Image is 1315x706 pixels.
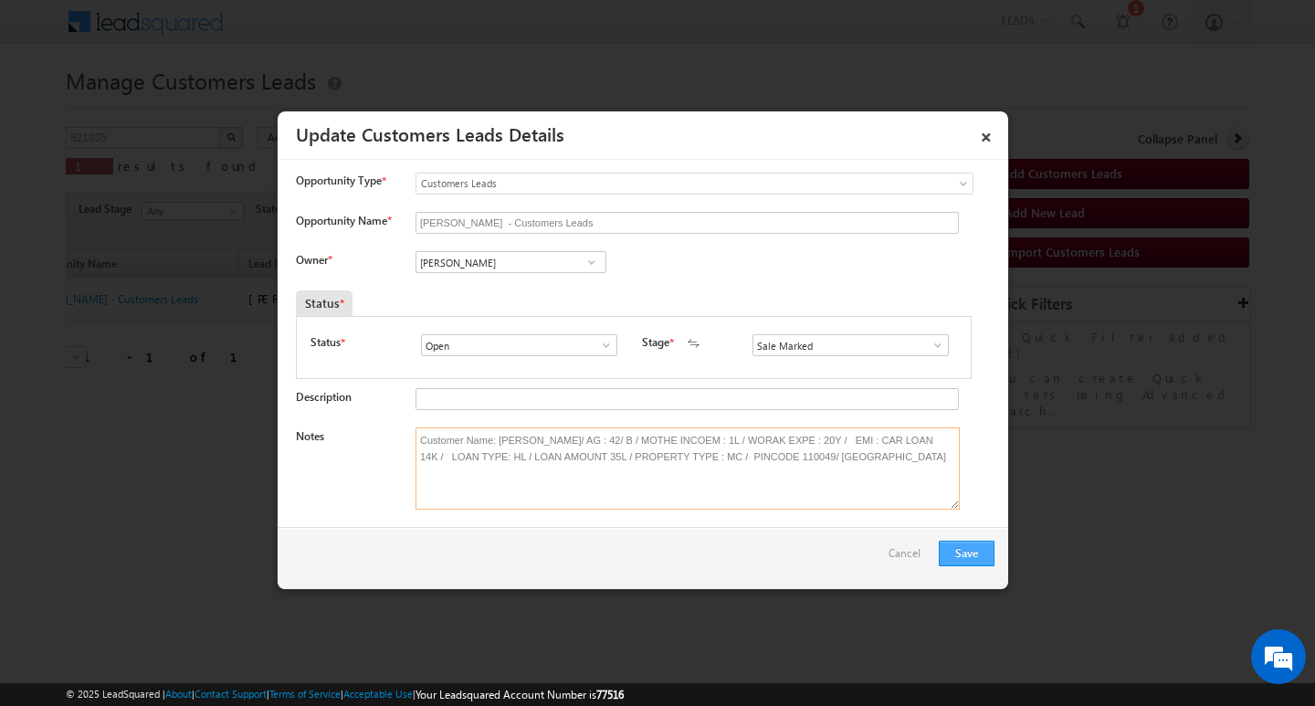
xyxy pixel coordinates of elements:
[310,334,341,351] label: Status
[296,253,331,267] label: Owner
[296,390,352,404] label: Description
[921,336,944,354] a: Show All Items
[31,96,77,120] img: d_60004797649_company_0_60004797649
[971,118,1002,150] a: ×
[296,214,391,227] label: Opportunity Name
[416,251,606,273] input: Type to Search
[642,334,669,351] label: Stage
[296,121,564,146] a: Update Customers Leads Details
[195,688,267,700] a: Contact Support
[416,175,899,192] span: Customers Leads
[95,96,307,120] div: Chat with us now
[421,334,617,356] input: Type to Search
[66,686,624,703] span: © 2025 LeadSquared | | | | |
[939,541,994,566] button: Save
[752,334,949,356] input: Type to Search
[590,336,613,354] a: Show All Items
[248,563,331,587] em: Start Chat
[296,290,352,316] div: Status
[580,253,603,271] a: Show All Items
[416,173,973,195] a: Customers Leads
[296,173,382,189] span: Opportunity Type
[165,688,192,700] a: About
[596,688,624,701] span: 77516
[416,688,624,701] span: Your Leadsquared Account Number is
[300,9,343,53] div: Minimize live chat window
[269,688,341,700] a: Terms of Service
[343,688,413,700] a: Acceptable Use
[24,169,333,547] textarea: Type your message and hit 'Enter'
[889,541,930,575] a: Cancel
[296,429,324,443] label: Notes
